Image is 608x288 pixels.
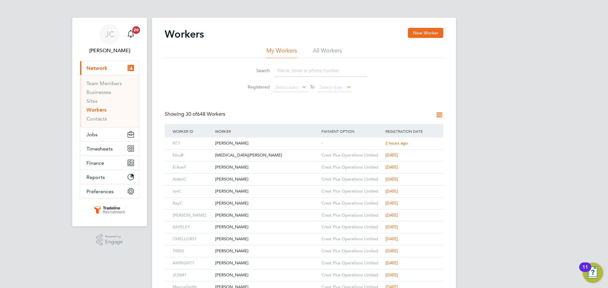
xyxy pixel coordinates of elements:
[384,124,437,138] div: Registration Date
[80,61,139,75] button: Network
[320,162,384,173] div: Crest Plus Operations Limited
[80,142,139,156] button: Timesheets
[86,89,111,95] a: Businesses
[385,224,398,230] span: [DATE]
[266,47,297,58] li: My Workers
[124,24,137,44] a: 20
[86,160,104,166] span: Finance
[313,47,342,58] li: All Workers
[171,281,437,286] a: MarcusSmith[PERSON_NAME]Crest Plus Operations Limited[DATE]
[385,188,398,194] span: [DATE]
[213,245,320,257] div: [PERSON_NAME]
[105,234,123,239] span: Powered by
[171,186,213,197] div: IonC
[385,248,398,254] span: [DATE]
[385,152,398,158] span: [DATE]
[171,174,213,185] div: AidanC
[171,185,437,191] a: IonC[PERSON_NAME]Crest Plus Operations Limited[DATE]
[80,156,139,170] button: Finance
[171,162,213,173] div: ErikasF
[385,260,398,266] span: [DATE]
[80,47,139,54] span: Jack Cordell
[165,28,204,40] h2: Workers
[96,234,123,246] a: Powered byEngage
[80,205,139,215] a: Go to home page
[171,257,213,269] div: AWRIGHT1
[80,184,139,198] button: Preferences
[213,210,320,221] div: [PERSON_NAME]
[86,80,122,86] a: Team Members
[86,132,98,138] span: Jobs
[171,149,437,155] a: NicuB[MEDICAL_DATA][PERSON_NAME]Crest Plus Operations Limited[DATE]
[408,28,443,38] button: New Worker
[320,186,384,197] div: Crest Plus Operations Limited
[171,233,213,245] div: CMELLORS1
[171,245,213,257] div: 10003
[385,164,398,170] span: [DATE]
[213,186,320,197] div: [PERSON_NAME]
[171,173,437,179] a: AidanC[PERSON_NAME]Crest Plus Operations Limited[DATE]
[320,210,384,221] div: Crest Plus Operations Limited
[213,124,320,138] div: Worker
[171,221,437,226] a: SAYELE1[PERSON_NAME]Crest Plus Operations Limited[DATE]
[213,150,320,161] div: [MEDICAL_DATA][PERSON_NAME]
[385,200,398,206] span: [DATE]
[385,212,398,218] span: [DATE]
[308,83,316,91] span: To
[86,98,98,104] a: Sites
[213,233,320,245] div: [PERSON_NAME]
[385,236,398,242] span: [DATE]
[86,174,105,180] span: Reports
[320,174,384,185] div: Crest Plus Operations Limited
[583,263,603,283] button: Open Resource Center, 11 new notifications
[320,257,384,269] div: Crest Plus Operations Limited
[320,269,384,281] div: Crest Plus Operations Limited
[582,267,588,275] div: 11
[80,127,139,141] button: Jobs
[320,221,384,233] div: Crest Plus Operations Limited
[385,176,398,182] span: [DATE]
[320,150,384,161] div: Crest Plus Operations Limited
[165,111,226,118] div: Showing
[171,269,213,281] div: JCNM1
[320,245,384,257] div: Crest Plus Operations Limited
[171,257,437,262] a: AWRIGHT1[PERSON_NAME]Crest Plus Operations Limited[DATE]
[275,84,298,90] span: Select date
[171,245,437,250] a: 10003[PERSON_NAME]Crest Plus Operations Limited[DATE]
[385,140,408,146] span: 2 hours ago
[171,210,213,221] div: [PERSON_NAME]
[105,239,123,245] span: Engage
[171,221,213,233] div: SAYELE1
[241,68,270,73] label: Search
[171,161,437,167] a: ErikasF[PERSON_NAME]Crest Plus Operations Limited[DATE]
[93,205,126,215] img: tradelinerecruitment-logo-retina.png
[385,272,398,278] span: [DATE]
[274,64,367,77] input: Name, email or phone number
[132,26,140,34] span: 20
[105,30,114,38] span: JC
[320,84,343,90] span: Select date
[320,198,384,209] div: Crest Plus Operations Limited
[213,269,320,281] div: [PERSON_NAME]
[80,24,139,54] a: JC[PERSON_NAME]
[171,233,437,238] a: CMELLORS1[PERSON_NAME]Crest Plus Operations Limited[DATE]
[213,198,320,209] div: [PERSON_NAME]
[171,209,437,215] a: [PERSON_NAME][PERSON_NAME]Crest Plus Operations Limited[DATE]
[320,233,384,245] div: Crest Plus Operations Limited
[213,257,320,269] div: [PERSON_NAME]
[320,124,384,138] div: Payment Option
[171,124,213,138] div: Worker ID
[213,174,320,185] div: [PERSON_NAME]
[86,116,107,122] a: Contacts
[86,188,114,194] span: Preferences
[171,137,437,143] a: KC1[PERSON_NAME]-2 hours ago
[213,221,320,233] div: [PERSON_NAME]
[86,107,106,113] a: Workers
[186,111,225,117] span: 648 Workers
[171,138,213,149] div: KC1
[186,111,197,117] span: 30 of
[320,138,384,149] div: -
[171,198,213,209] div: RayC
[171,197,437,203] a: RayC[PERSON_NAME]Crest Plus Operations Limited[DATE]
[80,75,139,127] div: Network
